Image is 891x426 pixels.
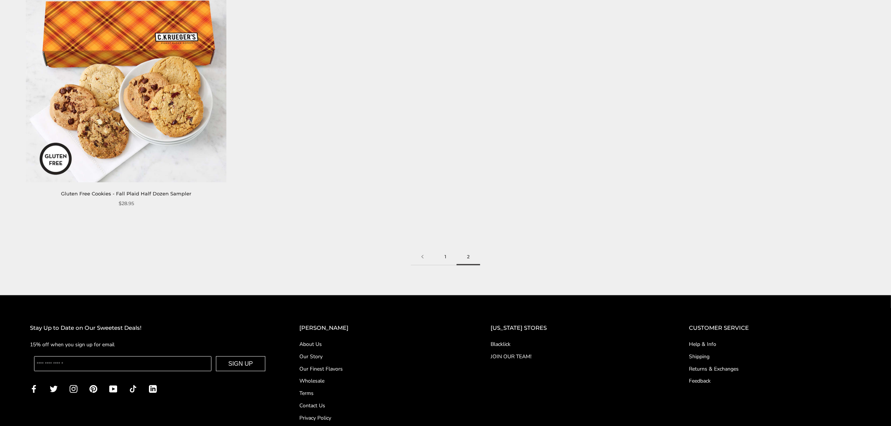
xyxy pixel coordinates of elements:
[491,353,659,360] a: JOIN OUR TEAM!
[109,384,117,393] a: YouTube
[299,414,461,422] a: Privacy Policy
[689,323,861,333] h2: CUSTOMER SERVICE
[30,340,269,349] p: 15% off when you sign up for email
[299,323,461,333] h2: [PERSON_NAME]
[689,377,861,385] a: Feedback
[50,384,58,393] a: Twitter
[491,323,659,333] h2: [US_STATE] STORES
[411,249,434,265] a: Previous page
[689,353,861,360] a: Shipping
[299,377,461,385] a: Wholesale
[689,365,861,373] a: Returns & Exchanges
[299,365,461,373] a: Our Finest Flavors
[89,384,97,393] a: Pinterest
[61,191,191,197] a: Gluten Free Cookies - Fall Plaid Half Dozen Sampler
[457,249,480,265] span: 2
[149,384,157,393] a: LinkedIn
[434,249,457,265] a: 1
[491,340,659,348] a: Blacklick
[299,340,461,348] a: About Us
[119,200,134,207] span: $28.95
[129,384,137,393] a: TikTok
[30,323,269,333] h2: Stay Up to Date on Our Sweetest Deals!
[216,356,265,371] button: SIGN UP
[299,402,461,410] a: Contact Us
[689,340,861,348] a: Help & Info
[30,384,38,393] a: Facebook
[299,390,461,398] a: Terms
[299,353,461,360] a: Our Story
[34,356,211,371] input: Enter your email
[70,384,77,393] a: Instagram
